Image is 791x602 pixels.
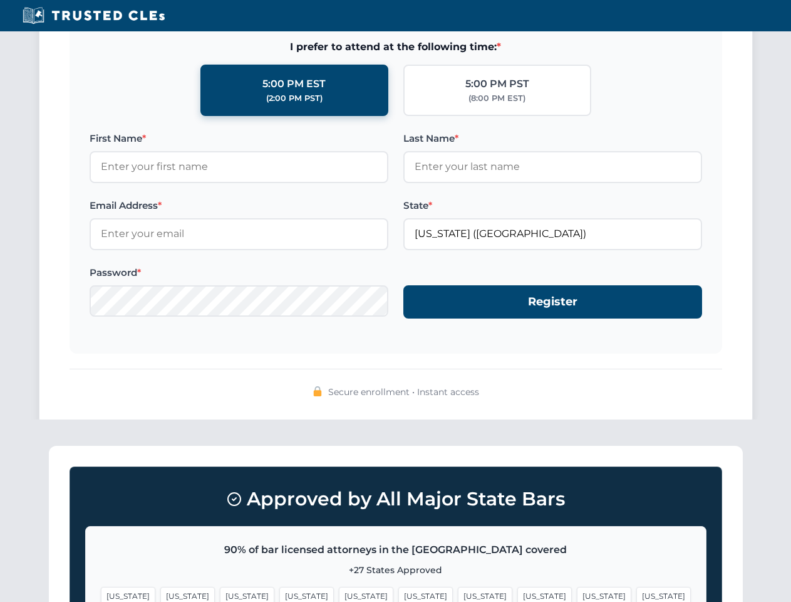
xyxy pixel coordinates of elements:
[90,218,388,250] input: Enter your email
[313,386,323,396] img: 🔒
[465,76,529,92] div: 5:00 PM PST
[468,92,525,105] div: (8:00 PM EST)
[90,131,388,146] label: First Name
[328,385,479,399] span: Secure enrollment • Instant access
[90,39,702,55] span: I prefer to attend at the following time:
[403,131,702,146] label: Last Name
[266,92,323,105] div: (2:00 PM PST)
[90,151,388,182] input: Enter your first name
[403,151,702,182] input: Enter your last name
[262,76,326,92] div: 5:00 PM EST
[403,218,702,250] input: Florida (FL)
[19,6,168,25] img: Trusted CLEs
[101,542,691,558] p: 90% of bar licensed attorneys in the [GEOGRAPHIC_DATA] covered
[90,198,388,213] label: Email Address
[101,563,691,577] p: +27 States Approved
[403,285,702,319] button: Register
[85,482,706,516] h3: Approved by All Major State Bars
[90,265,388,280] label: Password
[403,198,702,213] label: State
